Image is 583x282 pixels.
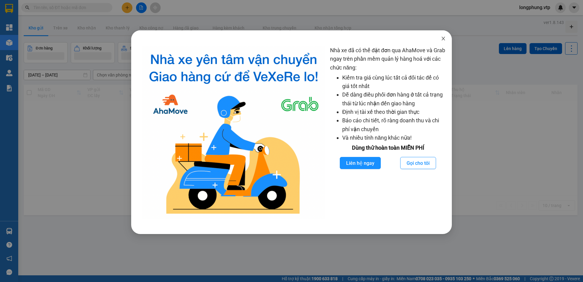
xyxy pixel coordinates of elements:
[435,30,452,47] button: Close
[407,159,430,167] span: Gọi cho tôi
[330,46,446,219] div: Nhà xe đã có thể đặt đơn qua AhaMove và Grab ngay trên phần mềm quản lý hàng hoá với các chức năng:
[142,46,325,219] img: logo
[342,134,446,142] li: Và nhiều tính năng khác nữa!
[342,90,446,108] li: Dễ dàng điều phối đơn hàng ở tất cả trạng thái từ lúc nhận đến giao hàng
[441,36,446,41] span: close
[342,108,446,116] li: Định vị tài xế theo thời gian thực
[342,116,446,134] li: Báo cáo chi tiết, rõ ràng doanh thu và chi phí vận chuyển
[346,159,374,167] span: Liên hệ ngay
[342,73,446,91] li: Kiểm tra giá cùng lúc tất cả đối tác để có giá tốt nhất
[330,144,446,152] div: Dùng thử hoàn toàn MIỄN PHÍ
[340,157,381,169] button: Liên hệ ngay
[400,157,436,169] button: Gọi cho tôi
